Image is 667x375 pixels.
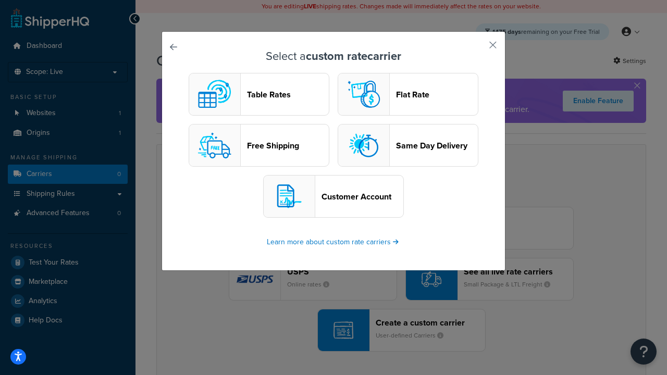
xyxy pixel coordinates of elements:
header: Flat Rate [396,90,478,99]
button: free logoFree Shipping [189,124,329,167]
img: free logo [194,124,236,166]
header: Free Shipping [247,141,329,151]
h3: Select a [188,50,479,63]
button: sameday logoSame Day Delivery [338,124,478,167]
header: Table Rates [247,90,329,99]
strong: custom rate carrier [306,47,401,65]
header: Same Day Delivery [396,141,478,151]
button: flat logoFlat Rate [338,73,478,116]
img: flat logo [343,73,385,115]
img: custom logo [194,73,236,115]
button: customerAccount logoCustomer Account [263,175,404,218]
button: custom logoTable Rates [189,73,329,116]
img: sameday logo [343,124,385,166]
a: Learn more about custom rate carriers [267,236,400,247]
img: customerAccount logo [268,176,310,217]
header: Customer Account [322,192,403,202]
